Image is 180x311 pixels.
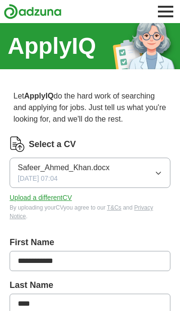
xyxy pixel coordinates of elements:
button: Safeer_Ahmed_Khan.docx[DATE] 07:04 [10,158,170,188]
img: CV Icon [10,137,25,152]
a: T&Cs [107,204,121,211]
img: Adzuna logo [4,4,61,19]
label: Last Name [10,279,170,292]
p: Let do the hard work of searching and applying for jobs. Just tell us what you're looking for, an... [10,87,170,129]
span: Safeer_Ahmed_Khan.docx [18,162,109,174]
strong: ApplyIQ [24,92,53,100]
label: Select a CV [29,138,76,151]
button: Upload a differentCV [10,193,72,203]
label: First Name [10,236,170,249]
div: By uploading your CV you agree to our and . [10,203,170,221]
button: Toggle main navigation menu [155,1,176,22]
span: [DATE] 07:04 [18,174,58,184]
h1: ApplyIQ [8,29,96,63]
